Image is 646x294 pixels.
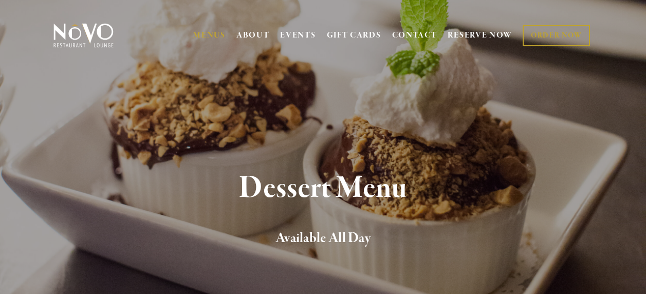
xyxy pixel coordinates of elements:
a: GIFT CARDS [327,26,381,45]
a: MENUS [193,30,226,41]
a: ABOUT [236,30,270,41]
a: CONTACT [392,26,437,45]
a: EVENTS [280,30,316,41]
a: RESERVE NOW [448,26,512,45]
h2: Available All Day [68,228,578,249]
img: Novo Restaurant &amp; Lounge [51,23,116,48]
a: ORDER NOW [523,25,590,46]
h1: Dessert Menu [68,172,578,205]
